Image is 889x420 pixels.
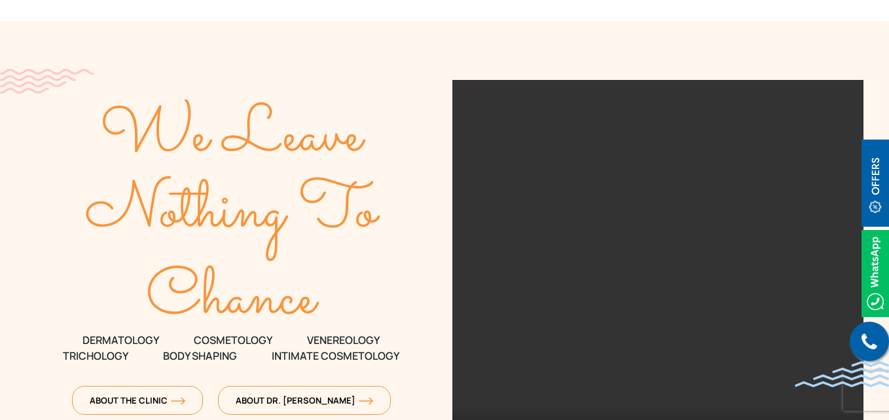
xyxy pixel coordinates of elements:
text: Nothing To [86,164,381,261]
text: Chance [147,251,320,348]
a: About Dr. [PERSON_NAME]orange-arrow [218,386,391,415]
text: We Leave [100,88,366,185]
a: Whatsappicon [862,265,889,279]
img: orange-arrow [171,397,185,405]
span: COSMETOLOGY [194,332,272,348]
span: About Dr. [PERSON_NAME] [236,394,373,406]
a: About The Clinicorange-arrow [72,386,203,415]
img: offerBt [862,140,889,227]
img: Whatsappicon [862,230,889,317]
span: DERMATOLOGY [82,332,159,348]
img: bluewave [795,361,889,387]
span: TRICHOLOGY [63,348,128,364]
span: About The Clinic [90,394,185,406]
img: up-blue-arrow.svg [863,397,873,407]
span: Intimate Cosmetology [272,348,399,364]
span: VENEREOLOGY [307,332,380,348]
span: Body Shaping [163,348,237,364]
img: orange-arrow [359,397,373,405]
